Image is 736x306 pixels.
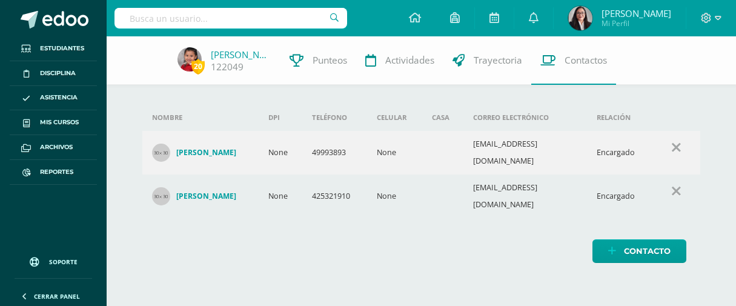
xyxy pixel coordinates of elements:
[40,68,76,78] span: Disciplina
[463,131,587,175] td: [EMAIL_ADDRESS][DOMAIN_NAME]
[313,54,347,67] span: Punteos
[302,104,367,131] th: Teléfono
[259,104,302,131] th: DPI
[587,131,652,175] td: Encargado
[302,131,367,175] td: 49993893
[474,54,522,67] span: Trayectoria
[40,167,73,177] span: Reportes
[259,131,302,175] td: None
[142,104,259,131] th: Nombre
[531,36,616,85] a: Contactos
[211,48,271,61] a: [PERSON_NAME]
[367,131,422,175] td: None
[152,144,249,162] a: [PERSON_NAME]
[463,104,587,131] th: Correo electrónico
[176,148,236,158] h4: [PERSON_NAME]
[10,36,97,61] a: Estudiantes
[177,47,202,72] img: 94f3c5e597cb1e79e0f8be42214b043f.png
[602,18,671,28] span: Mi Perfil
[10,160,97,185] a: Reportes
[40,93,78,102] span: Asistencia
[40,142,73,152] span: Archivos
[463,175,587,218] td: [EMAIL_ADDRESS][DOMAIN_NAME]
[385,54,434,67] span: Actividades
[152,144,170,162] img: 30x30
[587,175,652,218] td: Encargado
[15,245,92,275] a: Soporte
[176,191,236,201] h4: [PERSON_NAME]
[10,86,97,111] a: Asistencia
[302,175,367,218] td: 425321910
[565,54,607,67] span: Contactos
[10,61,97,86] a: Disciplina
[280,36,356,85] a: Punteos
[367,175,422,218] td: None
[40,44,84,53] span: Estudiantes
[602,7,671,19] span: [PERSON_NAME]
[211,61,244,73] a: 122049
[10,135,97,160] a: Archivos
[40,118,79,127] span: Mis cursos
[587,104,652,131] th: Relación
[624,240,671,262] span: Contacto
[422,104,464,131] th: Casa
[568,6,592,30] img: e273bec5909437e5d5b2daab1002684b.png
[10,110,97,135] a: Mis cursos
[152,187,170,205] img: 30x30
[34,292,80,301] span: Cerrar panel
[367,104,422,131] th: Celular
[191,59,205,74] span: 20
[356,36,443,85] a: Actividades
[443,36,531,85] a: Trayectoria
[259,175,302,218] td: None
[592,239,686,263] a: Contacto
[114,8,347,28] input: Busca un usuario...
[49,258,78,266] span: Soporte
[152,187,249,205] a: [PERSON_NAME]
